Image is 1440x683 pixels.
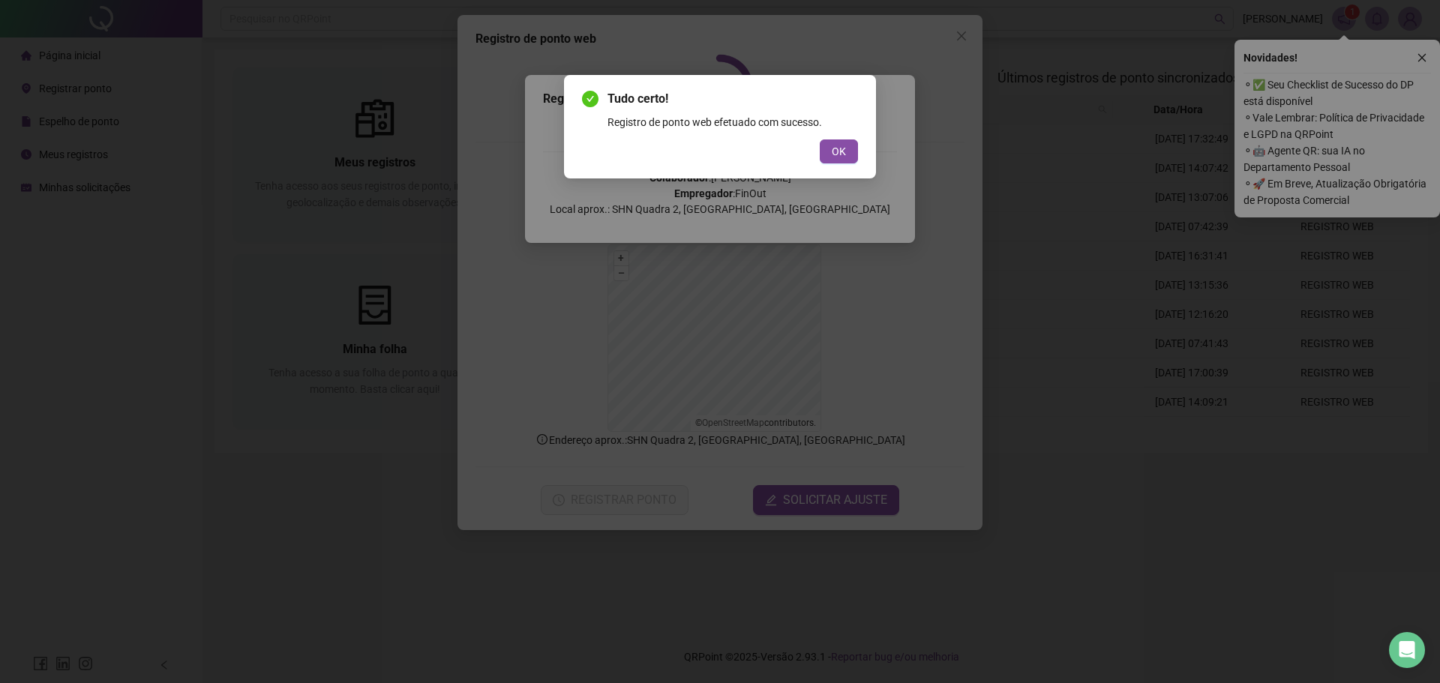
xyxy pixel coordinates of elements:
span: OK [832,143,846,160]
span: Tudo certo! [607,90,858,108]
div: Registro de ponto web efetuado com sucesso. [607,114,858,130]
span: check-circle [582,91,598,107]
button: OK [820,139,858,163]
div: Open Intercom Messenger [1389,632,1425,668]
